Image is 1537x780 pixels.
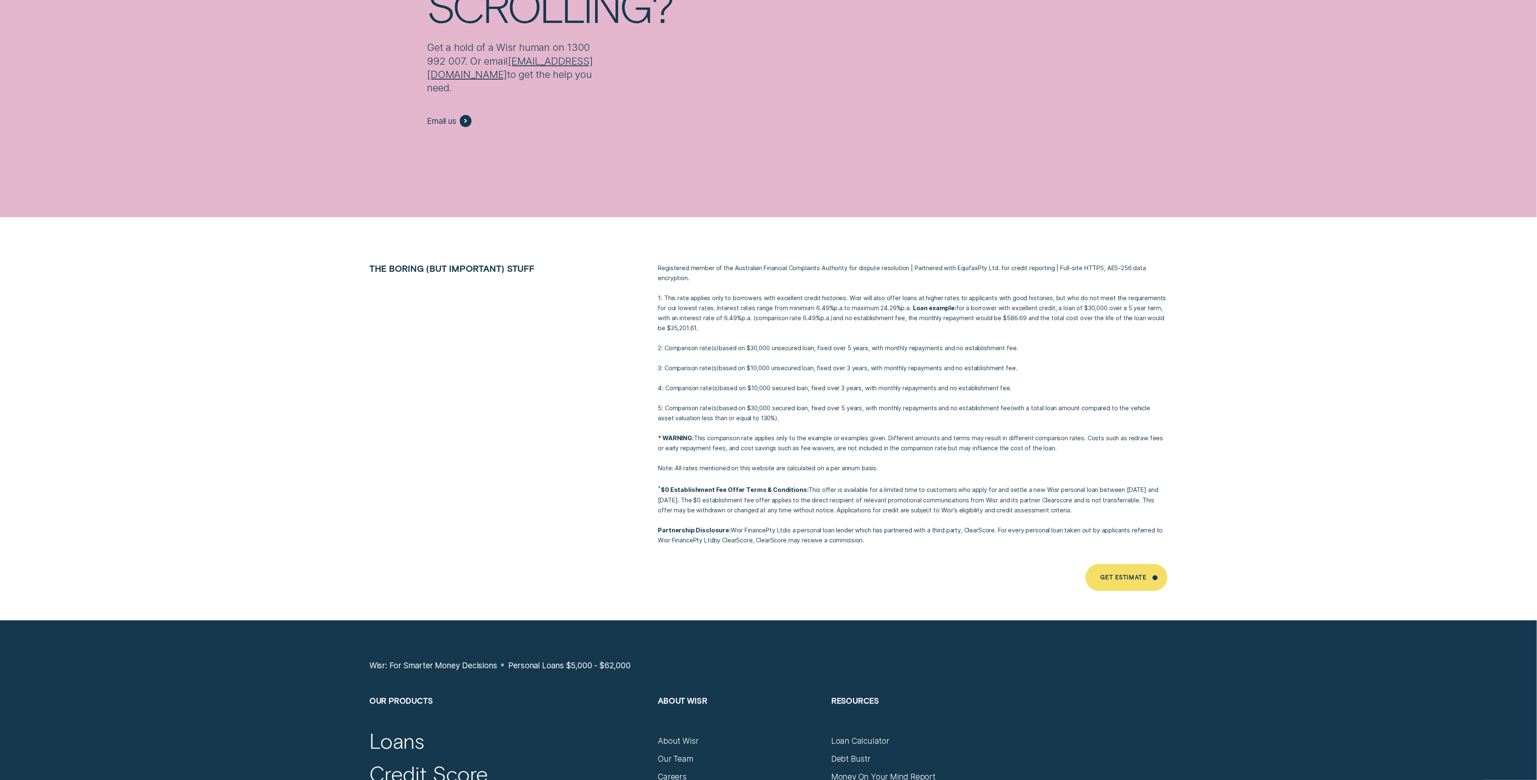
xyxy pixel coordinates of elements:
[658,695,821,736] h2: About Wisr
[427,55,592,80] a: [EMAIL_ADDRESS][DOMAIN_NAME]
[831,314,833,321] span: )
[693,537,703,544] span: Pty
[777,527,787,534] span: L T D
[658,383,1168,393] p: 4: Comparison rate s based on $10,000 secured loan, fixed over 3 years, with monthly repayments a...
[658,403,1168,423] p: 5: Comparison rate s based on $30,000 secured loan, fixed over 5 years, with monthly repayments a...
[704,537,714,544] span: L T D
[831,736,889,746] a: Loan Calculator
[1010,404,1013,411] span: (
[658,527,731,534] strong: Partnership Disclosure:
[658,263,1168,283] p: Registered member of the Australian Financial Complaints Authority for dispute resolution | Partn...
[369,695,648,736] h2: Our Products
[427,115,471,127] a: Email us
[712,384,714,391] span: (
[658,363,1168,373] p: 3: Comparison rate s based on $10,000 unsecured loan, fixed over 3 years, with monthly repayments...
[978,264,988,271] span: P T Y
[742,314,752,321] span: Per Annum
[834,304,844,311] span: Per Annum
[820,314,830,321] span: p.a.
[742,314,752,321] span: p.a.
[717,364,719,371] span: )
[753,314,755,321] span: (
[978,264,988,271] span: Pty
[775,414,777,421] span: )
[369,660,497,670] a: Wisr: For Smarter Money Decisions
[711,364,713,371] span: (
[901,304,911,311] span: p.a.
[658,293,1168,333] p: 1: This rate applies only to borrowers with excellent credit histories. Wisr will also offer loan...
[658,434,694,441] strong: * WARNING:
[427,116,456,126] span: Email us
[711,344,713,351] span: (
[717,384,720,391] span: )
[658,483,1168,515] p: This offer is available for a limited time to customers who apply for and settle a new Wisr perso...
[766,527,775,534] span: Pty
[369,727,424,753] a: Loans
[364,263,595,273] h2: The boring (but important) stuff
[427,41,607,95] p: Get a hold of a Wisr human on 1300 992 007. Or email to get the help you need.
[913,304,956,311] strong: Loan example:
[658,525,1168,545] p: Wisr Finance is a personal loan lender which has partnered with a third party, ClearScore. For ev...
[766,527,775,534] span: P T Y
[717,404,720,411] span: )
[1086,564,1168,591] a: Get Estimate
[704,537,714,544] span: Ltd
[831,695,995,736] h2: Resources
[508,660,631,670] a: Personal Loans $5,000 - $62,000
[658,343,1168,353] p: 2: Comparison rate s based on $30,000 unsecured loan, fixed over 5 years, with monthly repayments...
[658,754,693,764] a: Our Team
[661,487,808,494] strong: $0 Establishment Fee Offer Terms & Conditions:
[658,433,1168,453] p: This comparison rate applies only to the example or examples given. Different amounts and terms m...
[658,736,698,746] a: About Wisr
[717,344,719,351] span: )
[901,304,911,311] span: Per Annum
[831,754,870,764] a: Debt Bustr
[989,264,998,271] span: Ltd
[989,264,998,271] span: L T D
[820,314,830,321] span: Per Annum
[712,404,714,411] span: (
[834,304,844,311] span: p.a.
[693,537,703,544] span: P T Y
[658,463,1168,473] p: Note: All rates mentioned on this website are calculated on a per annum basis.
[777,527,787,534] span: Ltd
